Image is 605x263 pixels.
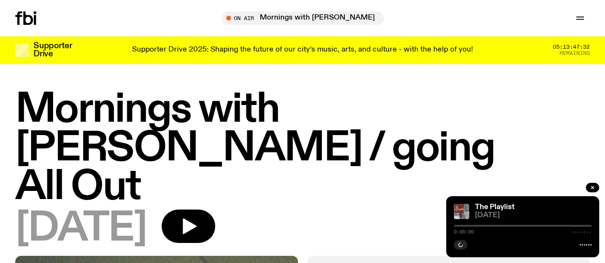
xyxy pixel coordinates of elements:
[454,230,474,234] span: 0:00:00
[132,46,473,54] p: Supporter Drive 2025: Shaping the future of our city’s music, arts, and culture - with the help o...
[33,42,72,58] h3: Supporter Drive
[15,210,146,248] span: [DATE]
[572,230,592,234] span: -:--:--
[221,11,384,25] button: On AirMornings with [PERSON_NAME] / going All Out
[553,44,590,50] span: 05:13:47:32
[475,203,515,211] a: The Playlist
[15,91,590,207] h1: Mornings with [PERSON_NAME] / going All Out
[475,212,592,219] span: [DATE]
[560,51,590,56] span: Remaining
